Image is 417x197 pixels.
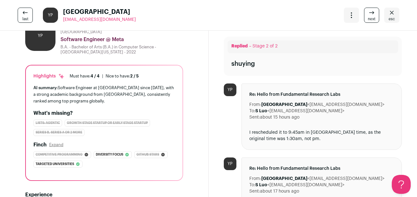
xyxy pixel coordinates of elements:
dd: <[EMAIL_ADDRESS][DOMAIN_NAME]> [255,108,345,114]
div: I rescheduled it to 9:45am in [GEOGRAPHIC_DATA] time, as the original time was 1:30am, not pm. [249,129,394,142]
div: YP [43,8,58,23]
span: Re: Hello from Fundamental Research Labs [249,91,394,98]
div: Software Engineer at [GEOGRAPHIC_DATA] since [DATE], with a strong academic background from [GEOG... [33,84,175,104]
span: next [368,16,375,22]
div: B.A. - Bachelor of Arts (B.A.) in Computer Science - [GEOGRAPHIC_DATA][US_STATE] - 2022 [61,45,183,55]
div: YP [224,157,236,170]
a: last [18,8,33,23]
span: esc [389,16,395,22]
button: Expand [49,142,63,147]
div: YP [224,83,236,96]
b: S Luo [255,183,267,187]
dt: To: [249,182,255,188]
a: next [364,8,379,23]
iframe: Help Scout Beacon - Open [392,175,411,194]
span: Diversity focus [96,151,123,158]
h2: Finch [33,141,47,149]
b: [GEOGRAPHIC_DATA] [261,176,307,181]
div: Lists: Agentic [33,120,62,126]
span: Re: Hello from Fundamental Research Labs [249,165,394,172]
ul: | [70,74,139,79]
button: Open dropdown [344,8,359,23]
dd: about 17 hours ago [260,188,299,194]
span: 4 / 4 [90,74,100,78]
span: 2 / 5 [130,74,139,78]
span: [EMAIL_ADDRESS][DOMAIN_NAME] [63,17,136,22]
div: shuying [231,59,255,68]
a: Close [384,8,399,23]
b: S Luo [255,109,267,113]
span: AI summary: [33,86,58,90]
a: [EMAIL_ADDRESS][DOMAIN_NAME] [63,16,136,23]
div: Nice to have: [106,74,139,79]
span: Competitive programming [36,151,83,158]
dd: <[EMAIL_ADDRESS][DOMAIN_NAME]> [261,175,385,182]
dt: From: [249,102,261,108]
dt: Sent: [249,114,260,120]
span: Github stars [136,151,159,158]
dd: <[EMAIL_ADDRESS][DOMAIN_NAME]> [255,182,345,188]
dt: Sent: [249,188,260,194]
div: Highlights [33,73,65,79]
b: [GEOGRAPHIC_DATA] [261,102,307,107]
div: Software Engineer @ Meta [61,36,183,43]
div: Must have: [70,74,100,79]
div: YP [25,21,55,51]
span: Replied [231,44,248,48]
dd: <[EMAIL_ADDRESS][DOMAIN_NAME]> [261,102,385,108]
span: Stage 2 of 2 [252,44,278,48]
span: – [249,44,251,48]
dt: To: [249,108,255,114]
span: [GEOGRAPHIC_DATA] [61,29,102,34]
span: last [22,16,28,22]
span: [GEOGRAPHIC_DATA] [63,8,136,16]
span: Targeted universities [36,161,74,167]
dt: From: [249,175,261,182]
div: Series B, Series A or 2 more [33,129,84,136]
h2: What's missing? [33,109,175,117]
div: Growth Stage Startup or Early Stage Startup [65,120,150,126]
dd: about 15 hours ago [260,114,299,120]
